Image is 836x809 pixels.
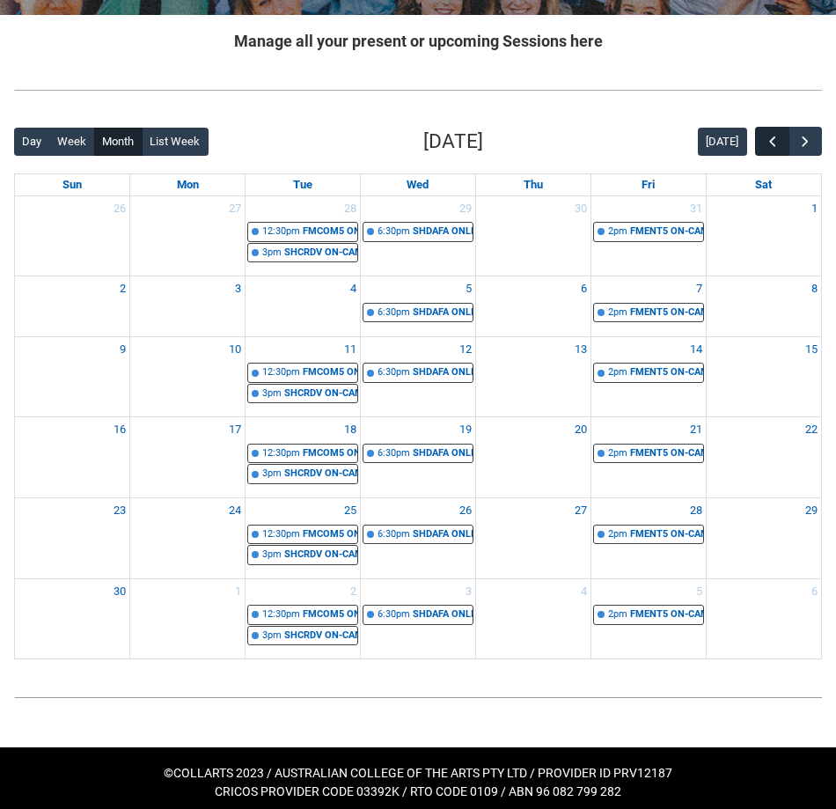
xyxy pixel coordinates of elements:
a: Go to November 14, 2025 [686,337,706,362]
a: Go to November 12, 2025 [456,337,475,362]
a: Go to October 31, 2025 [686,196,706,221]
a: Go to November 3, 2025 [231,276,245,301]
a: Go to November 11, 2025 [341,337,360,362]
td: Go to November 15, 2025 [706,336,821,417]
div: 2pm [608,365,627,380]
a: Go to November 5, 2025 [462,276,475,301]
td: Go to November 25, 2025 [246,498,361,579]
div: 3pm [262,548,282,563]
a: Go to November 24, 2025 [225,498,245,523]
a: Go to November 21, 2025 [686,417,706,442]
div: 3pm [262,246,282,261]
td: Go to November 14, 2025 [590,336,706,417]
td: Go to November 18, 2025 [246,417,361,498]
div: FMENT5 ON-CAMPUS Creative Entrepreneurship STAGE 5 | [GEOGRAPHIC_DATA] ([PERSON_NAME].) (capacity... [630,365,703,380]
td: Go to November 11, 2025 [246,336,361,417]
a: Monday [173,174,202,195]
div: 6:30pm [378,224,410,239]
td: Go to November 7, 2025 [590,276,706,337]
button: [DATE] [698,128,747,156]
div: SHDAFA ONLINE ONLY Data Analysis and Fashion Analytics STAGE 5 | Online | [PERSON_NAME] [413,224,473,239]
div: FMCOM5 ON-CAMPUS Sustainable Marketing Communications STAGE 5 | Studio 7 ([PERSON_NAME].) (capaci... [303,446,357,461]
td: Go to December 3, 2025 [361,578,476,658]
div: 3pm [262,386,282,401]
a: Go to November 19, 2025 [456,417,475,442]
td: Go to November 3, 2025 [130,276,246,337]
a: Go to October 28, 2025 [341,196,360,221]
td: Go to October 31, 2025 [590,196,706,276]
div: FMCOM5 ON-CAMPUS Sustainable Marketing Communications STAGE 5 | Studio 7 ([PERSON_NAME].) (capaci... [303,365,357,380]
td: Go to November 24, 2025 [130,498,246,579]
td: Go to November 10, 2025 [130,336,246,417]
a: Go to November 20, 2025 [571,417,590,442]
td: Go to November 6, 2025 [475,276,590,337]
td: Go to November 1, 2025 [706,196,821,276]
div: 12:30pm [262,446,300,461]
a: Go to November 26, 2025 [456,498,475,523]
div: 6:30pm [378,527,410,542]
a: Go to December 5, 2025 [693,579,706,604]
a: Go to November 25, 2025 [341,498,360,523]
a: Go to October 30, 2025 [571,196,590,221]
div: SHDAFA ONLINE ONLY Data Analysis and Fashion Analytics STAGE 5 | Online | [PERSON_NAME] [413,607,473,622]
td: Go to November 5, 2025 [361,276,476,337]
div: 2pm [608,527,627,542]
td: Go to November 27, 2025 [475,498,590,579]
div: 12:30pm [262,365,300,380]
div: SHDAFA ONLINE ONLY Data Analysis and Fashion Analytics STAGE 5 | Online | [PERSON_NAME] [413,446,473,461]
a: Thursday [520,174,546,195]
td: Go to October 30, 2025 [475,196,590,276]
a: Go to October 29, 2025 [456,196,475,221]
div: 12:30pm [262,224,300,239]
div: 6:30pm [378,607,410,622]
td: Go to October 29, 2025 [361,196,476,276]
a: Go to November 10, 2025 [225,337,245,362]
td: Go to November 26, 2025 [361,498,476,579]
td: Go to November 23, 2025 [15,498,130,579]
div: FMCOM5 ON-CAMPUS Sustainable Marketing Communications STAGE 5 | Studio 7 ([PERSON_NAME].) (capaci... [303,527,357,542]
td: Go to November 16, 2025 [15,417,130,498]
div: FMCOM5 ON-CAMPUS Sustainable Marketing Communications STAGE 5 | Studio 7 ([PERSON_NAME].) (capaci... [303,224,357,239]
div: 3pm [262,467,282,482]
div: FMENT5 ON-CAMPUS Creative Entrepreneurship STAGE 5 | [GEOGRAPHIC_DATA] ([PERSON_NAME].) (capacity... [630,527,703,542]
td: Go to November 21, 2025 [590,417,706,498]
a: Go to December 4, 2025 [577,579,590,604]
td: Go to October 28, 2025 [246,196,361,276]
a: Go to December 6, 2025 [808,579,821,604]
img: REDU_GREY_LINE [14,690,822,704]
div: 2pm [608,446,627,461]
a: Go to November 28, 2025 [686,498,706,523]
td: Go to November 12, 2025 [361,336,476,417]
div: FMENT5 ON-CAMPUS Creative Entrepreneurship STAGE 5 | [GEOGRAPHIC_DATA] ([PERSON_NAME].) (capacity... [630,224,703,239]
div: 6:30pm [378,446,410,461]
td: Go to October 27, 2025 [130,196,246,276]
td: Go to December 5, 2025 [590,578,706,658]
h2: Manage all your present or upcoming Sessions here [14,29,822,53]
div: 2pm [608,305,627,320]
a: Wednesday [403,174,432,195]
a: Go to November 16, 2025 [110,417,129,442]
div: 12:30pm [262,527,300,542]
a: Go to October 26, 2025 [110,196,129,221]
td: Go to November 4, 2025 [246,276,361,337]
a: Friday [638,174,658,195]
a: Go to December 1, 2025 [231,579,245,604]
div: SHCRDV ON-CAMPUS Career Development (V2) STAGE 5 | Studio 10 ([PERSON_NAME]. L1) (capacity x20ppl... [284,548,357,563]
td: Go to November 28, 2025 [590,498,706,579]
td: Go to November 20, 2025 [475,417,590,498]
img: REDU_GREY_LINE [14,84,822,98]
a: Go to December 3, 2025 [462,579,475,604]
a: Go to November 8, 2025 [808,276,821,301]
button: Month [94,128,143,156]
a: Go to November 23, 2025 [110,498,129,523]
a: Sunday [59,174,85,195]
td: Go to November 30, 2025 [15,578,130,658]
td: Go to December 1, 2025 [130,578,246,658]
td: Go to November 9, 2025 [15,336,130,417]
div: SHCRDV ON-CAMPUS Career Development (V2) STAGE 5 | Studio 10 ([PERSON_NAME]. L1) (capacity x20ppl... [284,467,357,482]
button: Previous Month [755,127,788,156]
td: Go to November 8, 2025 [706,276,821,337]
div: 6:30pm [378,305,410,320]
a: Go to November 4, 2025 [347,276,360,301]
button: Week [49,128,95,156]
